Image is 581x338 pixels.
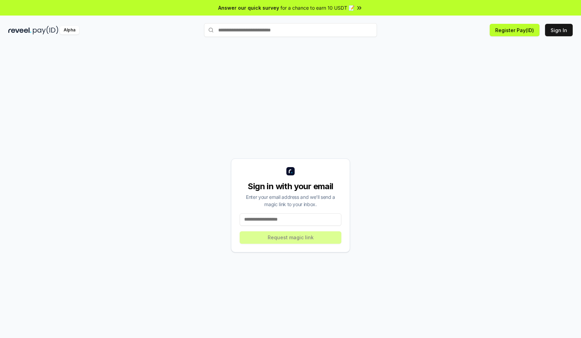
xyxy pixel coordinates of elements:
img: pay_id [33,26,58,35]
div: Enter your email address and we’ll send a magic link to your inbox. [240,193,341,208]
span: Answer our quick survey [218,4,279,11]
button: Sign In [545,24,573,36]
div: Alpha [60,26,79,35]
button: Register Pay(ID) [490,24,539,36]
span: for a chance to earn 10 USDT 📝 [280,4,354,11]
div: Sign in with your email [240,181,341,192]
img: logo_small [286,167,295,175]
img: reveel_dark [8,26,31,35]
